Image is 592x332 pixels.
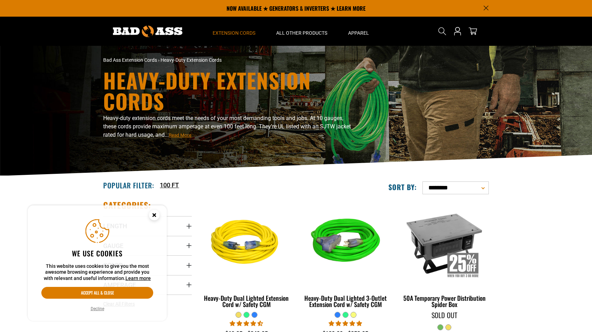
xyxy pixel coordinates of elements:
p: This website uses cookies to give you the most awesome browsing experience and provide you with r... [41,263,153,282]
span: › [158,57,159,63]
button: Accept all & close [41,287,153,299]
img: yellow [203,203,290,283]
div: Sold Out [400,312,489,318]
nav: breadcrumbs [103,57,357,64]
a: neon green Heavy-Duty Dual Lighted 3-Outlet Extension Cord w/ Safety CGM [301,200,390,312]
aside: Cookie Consent [28,205,167,321]
a: 100 FT [160,180,179,190]
span: Extension Cords [213,30,255,36]
summary: Extension Cords [202,17,266,46]
img: 50A Temporary Power Distribution Spider Box [401,203,488,283]
summary: Search [437,26,448,37]
a: yellow Heavy-Duty Dual Lighted Extension Cord w/ Safety CGM [202,200,291,312]
div: Heavy-Duty Dual Lighted Extension Cord w/ Safety CGM [202,295,291,307]
a: 50A Temporary Power Distribution Spider Box 50A Temporary Power Distribution Spider Box [400,200,489,312]
label: Sort by: [388,182,417,191]
summary: Apparel [338,17,379,46]
span: Apparel [348,30,369,36]
button: Decline [89,305,106,312]
span: All Other Products [276,30,327,36]
h1: Heavy-Duty Extension Cords [103,70,357,111]
img: Bad Ass Extension Cords [113,26,182,37]
span: Heavy-duty extension cords meet the needs of your most demanding tools and jobs. At 10 gauges, th... [103,115,351,138]
a: Learn more [125,275,151,281]
span: 4.92 stars [329,320,362,327]
summary: All Other Products [266,17,338,46]
h2: We use cookies [41,249,153,258]
h2: Categories: [103,200,151,211]
span: 4.64 stars [230,320,263,327]
span: Read More [169,133,191,138]
span: Heavy-Duty Extension Cords [161,57,222,63]
div: Heavy-Duty Dual Lighted 3-Outlet Extension Cord w/ Safety CGM [301,295,390,307]
a: Bad Ass Extension Cords [103,57,157,63]
div: 50A Temporary Power Distribution Spider Box [400,295,489,307]
h2: Popular Filter: [103,181,154,190]
img: neon green [302,203,389,283]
